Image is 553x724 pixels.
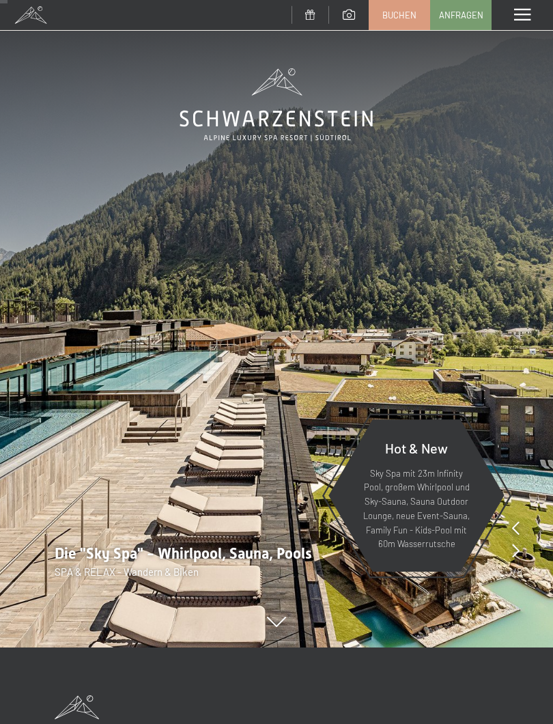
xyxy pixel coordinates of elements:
span: Anfragen [439,9,483,21]
a: Anfragen [431,1,491,29]
span: 8 [517,564,522,579]
span: Buchen [382,9,416,21]
p: Sky Spa mit 23m Infinity Pool, großem Whirlpool und Sky-Sauna, Sauna Outdoor Lounge, neue Event-S... [362,467,471,552]
span: Die "Sky Spa" - Whirlpool, Sauna, Pools [55,545,312,562]
a: Buchen [369,1,429,29]
span: SPA & RELAX - Wandern & Biken [55,566,199,578]
span: Hot & New [385,440,448,456]
a: Hot & New Sky Spa mit 23m Infinity Pool, großem Whirlpool und Sky-Sauna, Sauna Outdoor Lounge, ne... [328,419,505,572]
span: 1 [509,564,513,579]
span: / [513,564,517,579]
